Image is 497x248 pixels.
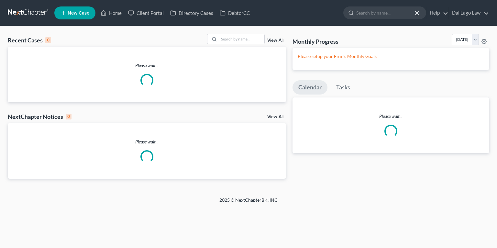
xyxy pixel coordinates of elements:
[66,114,72,119] div: 0
[330,80,356,95] a: Tasks
[167,7,216,19] a: Directory Cases
[293,38,338,45] h3: Monthly Progress
[267,115,283,119] a: View All
[267,38,283,43] a: View All
[68,11,89,16] span: New Case
[426,7,448,19] a: Help
[8,62,286,69] p: Please wait...
[45,37,51,43] div: 0
[8,113,72,120] div: NextChapter Notices
[216,7,253,19] a: DebtorCC
[293,113,489,119] p: Please wait...
[125,7,167,19] a: Client Portal
[219,34,264,44] input: Search by name...
[293,80,327,95] a: Calendar
[64,197,433,209] div: 2025 © NextChapterBK, INC
[356,7,415,19] input: Search by name...
[298,53,484,60] p: Please setup your Firm's Monthly Goals
[8,139,286,145] p: Please wait...
[449,7,489,19] a: Dal Lago Law
[8,36,51,44] div: Recent Cases
[97,7,125,19] a: Home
